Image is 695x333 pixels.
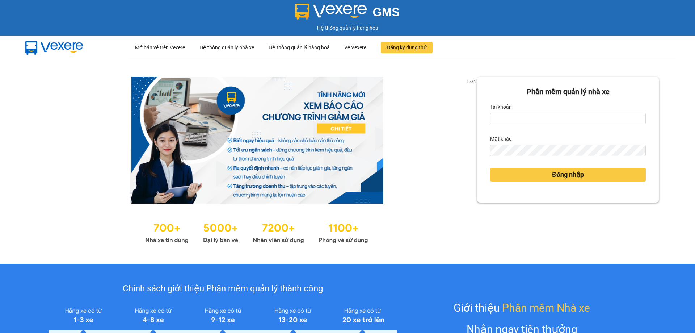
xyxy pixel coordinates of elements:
[490,168,646,182] button: Đăng nhập
[2,24,693,32] div: Hệ thống quản lý hàng hóa
[490,113,646,124] input: Tài khoản
[135,36,185,59] div: Mở bán vé trên Vexere
[145,218,368,246] img: Statistics.png
[255,195,258,198] li: slide item 2
[464,77,477,86] p: 1 of 3
[490,101,512,113] label: Tài khoản
[49,282,397,296] div: Chính sách giới thiệu Phần mềm quản lý thành công
[490,86,646,97] div: Phần mềm quản lý nhà xe
[372,5,400,19] span: GMS
[381,42,433,53] button: Đăng ký dùng thử
[552,170,584,180] span: Đăng nhập
[490,133,512,145] label: Mật khẩu
[18,36,90,59] img: mbUUG5Q.png
[36,77,46,204] button: previous slide / item
[344,36,366,59] div: Về Vexere
[199,36,254,59] div: Hệ thống quản lý nhà xe
[295,11,400,17] a: GMS
[502,299,590,316] span: Phần mềm Nhà xe
[269,36,330,59] div: Hệ thống quản lý hàng hoá
[467,77,477,204] button: next slide / item
[264,195,267,198] li: slide item 3
[295,4,367,20] img: logo 2
[490,145,646,156] input: Mật khẩu
[247,195,249,198] li: slide item 1
[387,43,427,51] span: Đăng ký dùng thử
[454,299,590,316] div: Giới thiệu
